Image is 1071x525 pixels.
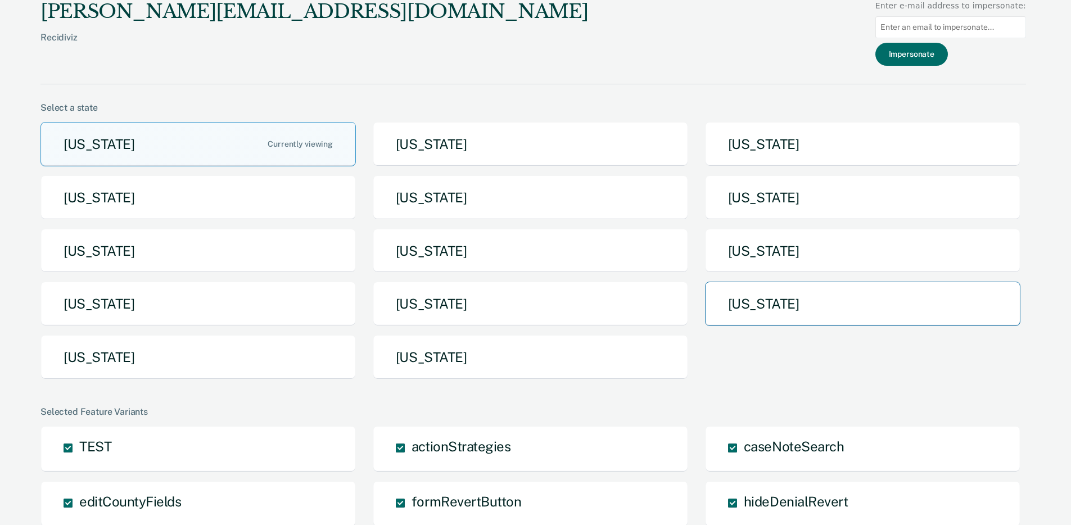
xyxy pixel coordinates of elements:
button: [US_STATE] [373,335,688,379]
button: [US_STATE] [705,122,1020,166]
button: [US_STATE] [40,282,356,326]
button: [US_STATE] [373,175,688,220]
span: editCountyFields [79,494,181,509]
button: [US_STATE] [373,229,688,273]
button: [US_STATE] [40,335,356,379]
div: Selected Feature Variants [40,406,1026,417]
span: formRevertButton [412,494,521,509]
button: [US_STATE] [373,282,688,326]
button: [US_STATE] [705,229,1020,273]
button: [US_STATE] [40,122,356,166]
span: TEST [79,438,111,454]
span: caseNoteSearch [744,438,844,454]
button: [US_STATE] [705,175,1020,220]
button: [US_STATE] [373,122,688,166]
button: [US_STATE] [705,282,1020,326]
div: Recidiviz [40,32,588,61]
button: [US_STATE] [40,175,356,220]
div: Select a state [40,102,1026,113]
span: hideDenialRevert [744,494,848,509]
button: [US_STATE] [40,229,356,273]
input: Enter an email to impersonate... [875,16,1026,38]
button: Impersonate [875,43,948,66]
span: actionStrategies [412,438,510,454]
